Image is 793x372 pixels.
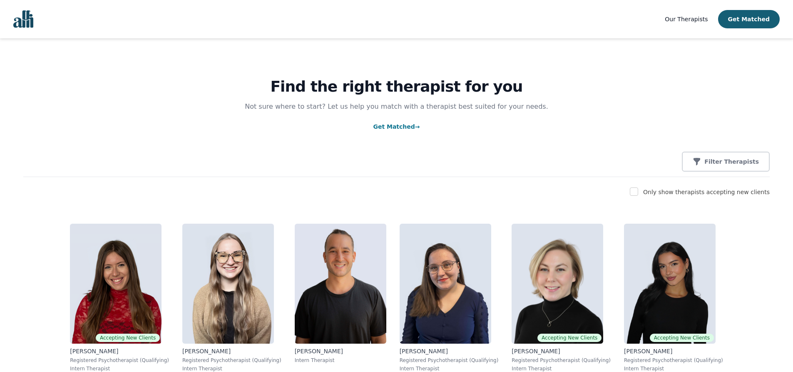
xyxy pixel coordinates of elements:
span: Accepting New Clients [537,334,602,342]
img: Faith_Woodley [182,224,274,344]
p: [PERSON_NAME] [295,347,386,355]
p: Intern Therapist [624,365,723,372]
span: Accepting New Clients [650,334,714,342]
img: Vanessa_McCulloch [400,224,491,344]
p: Filter Therapists [704,157,759,166]
img: Alisha_Levine [70,224,162,344]
h1: Find the right therapist for you [23,78,770,95]
a: Our Therapists [665,14,708,24]
p: [PERSON_NAME] [70,347,169,355]
img: alli logo [13,10,33,28]
p: [PERSON_NAME] [182,347,281,355]
a: Get Matched [373,123,420,130]
p: Intern Therapist [400,365,499,372]
p: Registered Psychotherapist (Qualifying) [400,357,499,364]
p: Intern Therapist [295,357,386,364]
p: Registered Psychotherapist (Qualifying) [512,357,611,364]
p: Registered Psychotherapist (Qualifying) [624,357,723,364]
img: Kavon_Banejad [295,224,386,344]
p: Intern Therapist [512,365,611,372]
p: Not sure where to start? Let us help you match with a therapist best suited for your needs. [237,102,557,112]
button: Filter Therapists [682,152,770,172]
span: Our Therapists [665,16,708,22]
p: Intern Therapist [182,365,281,372]
p: [PERSON_NAME] [624,347,723,355]
p: Intern Therapist [70,365,169,372]
p: Registered Psychotherapist (Qualifying) [182,357,281,364]
button: Get Matched [718,10,780,28]
span: → [415,123,420,130]
p: Registered Psychotherapist (Qualifying) [70,357,169,364]
p: [PERSON_NAME] [400,347,499,355]
img: Jocelyn_Crawford [512,224,603,344]
span: Accepting New Clients [96,334,160,342]
img: Alyssa_Tweedie [624,224,716,344]
p: [PERSON_NAME] [512,347,611,355]
label: Only show therapists accepting new clients [643,189,770,195]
